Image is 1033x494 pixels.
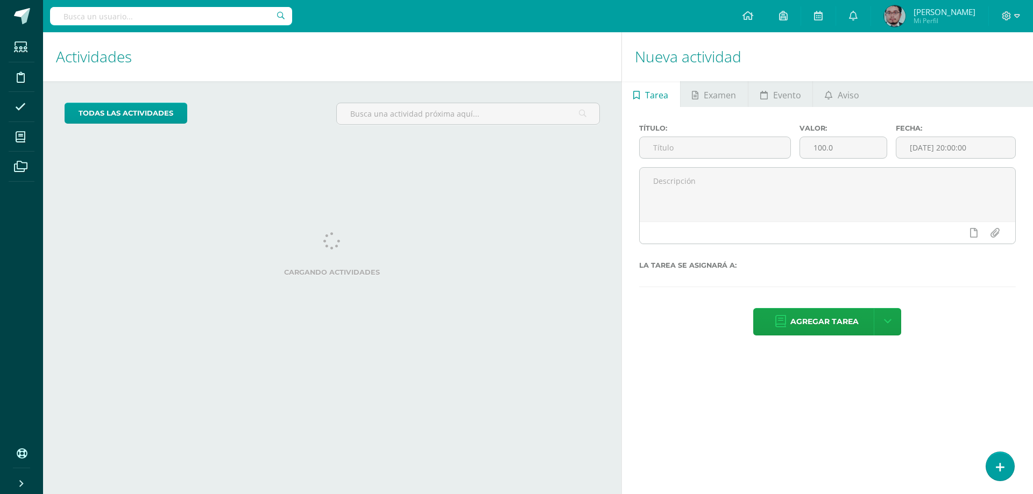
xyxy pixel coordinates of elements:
[748,81,812,107] a: Evento
[56,32,609,81] h1: Actividades
[639,124,791,132] label: Título:
[896,124,1016,132] label: Fecha:
[681,81,748,107] a: Examen
[896,137,1015,158] input: Fecha de entrega
[914,6,975,17] span: [PERSON_NAME]
[65,103,187,124] a: todas las Actividades
[790,309,859,335] span: Agregar tarea
[704,82,736,108] span: Examen
[645,82,668,108] span: Tarea
[813,81,871,107] a: Aviso
[640,137,790,158] input: Título
[799,124,887,132] label: Valor:
[773,82,801,108] span: Evento
[838,82,859,108] span: Aviso
[800,137,887,158] input: Puntos máximos
[914,16,975,25] span: Mi Perfil
[622,81,680,107] a: Tarea
[635,32,1020,81] h1: Nueva actividad
[65,268,600,276] label: Cargando actividades
[639,261,1016,269] label: La tarea se asignará a:
[884,5,905,27] img: c79a8ee83a32926c67f9bb364e6b58c4.png
[50,7,292,25] input: Busca un usuario...
[337,103,599,124] input: Busca una actividad próxima aquí...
